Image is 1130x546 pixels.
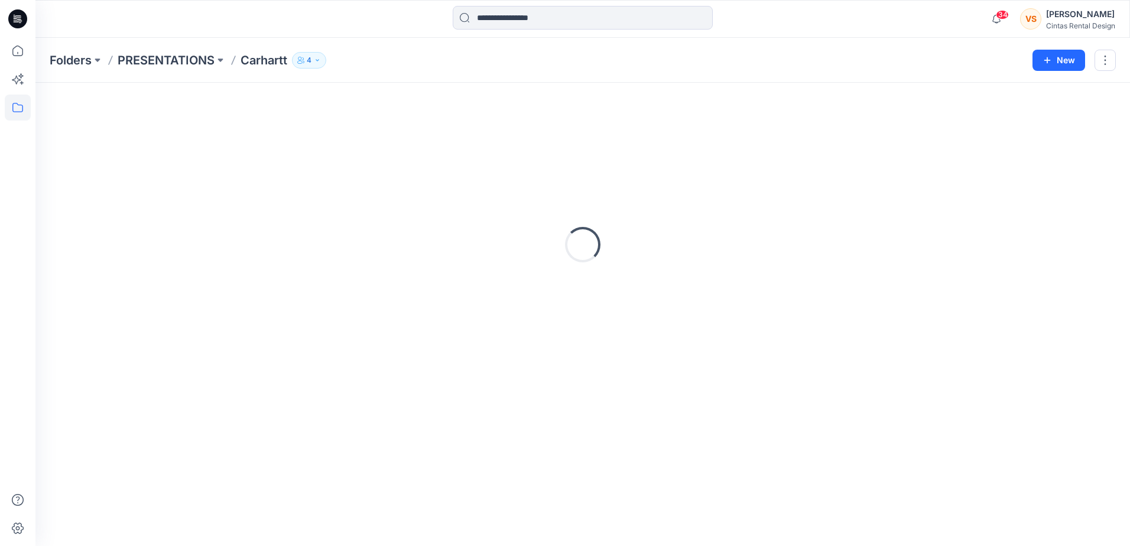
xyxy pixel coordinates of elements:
p: 4 [307,54,311,67]
div: Cintas Rental Design [1046,21,1115,30]
a: Folders [50,52,92,69]
button: New [1032,50,1085,71]
span: 34 [996,10,1009,19]
p: Carhartt [241,52,287,69]
a: PRESENTATIONS [118,52,215,69]
div: [PERSON_NAME] [1046,7,1115,21]
button: 4 [292,52,326,69]
div: VS [1020,8,1041,30]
